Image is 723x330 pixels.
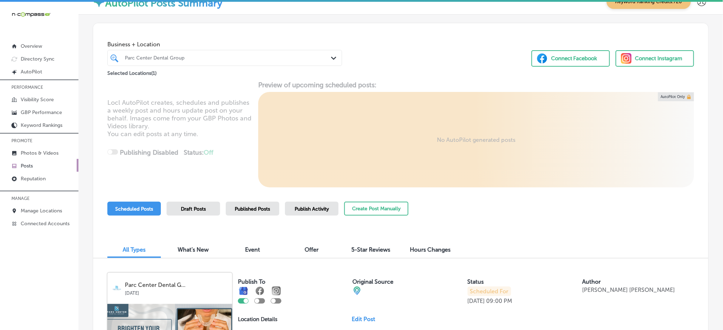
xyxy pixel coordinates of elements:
[21,43,42,49] p: Overview
[235,206,270,212] span: Published Posts
[21,97,54,103] p: Visibility Score
[11,11,51,18] img: 660ab0bf-5cc7-4cb8-ba1c-48b5ae0f18e60NCTV_CLogo_TV_Black_-500x88.png
[125,288,227,296] p: [DATE]
[107,67,157,76] p: Selected Locations ( 1 )
[125,282,227,288] p: Parc Center Dental G...
[353,287,361,295] img: cba84b02adce74ede1fb4a8549a95eca.png
[635,53,683,64] div: Connect Instagram
[353,278,394,285] label: Original Source
[21,163,33,169] p: Posts
[21,221,70,227] p: Connected Accounts
[410,246,450,253] span: Hours Changes
[352,316,381,323] a: Edit Post
[352,246,391,253] span: 5-Star Reviews
[21,150,58,156] p: Photos & Videos
[181,206,206,212] span: Draft Posts
[112,284,121,293] img: logo
[531,50,610,67] button: Connect Facebook
[468,287,511,296] p: Scheduled For
[245,246,260,253] span: Event
[107,41,342,48] span: Business + Location
[21,122,62,128] p: Keyword Rankings
[123,246,146,253] span: All Types
[468,298,485,304] p: [DATE]
[238,278,265,285] label: Publish To
[21,176,46,182] p: Reputation
[487,298,513,304] p: 09:00 PM
[21,56,55,62] p: Directory Sync
[178,246,209,253] span: What's New
[344,202,408,216] button: Create Post Manually
[582,278,601,285] label: Author
[125,55,332,61] div: Parc Center Dental Group
[295,206,329,212] span: Publish Activity
[21,69,42,75] p: AutoPilot
[115,206,153,212] span: Scheduled Posts
[305,246,319,253] span: Offer
[21,208,62,214] p: Manage Locations
[21,109,62,115] p: GBP Performance
[551,53,597,64] div: Connect Facebook
[616,50,694,67] button: Connect Instagram
[238,316,278,323] p: Location Details
[582,287,675,293] p: [PERSON_NAME] [PERSON_NAME]
[468,278,484,285] label: Status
